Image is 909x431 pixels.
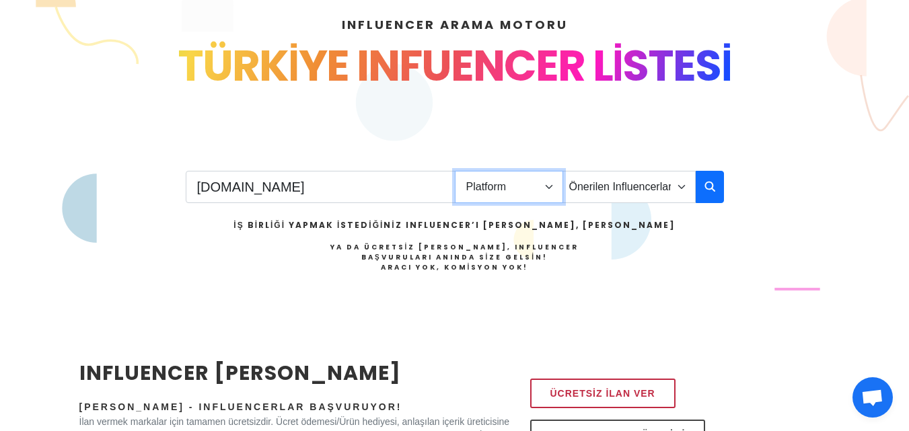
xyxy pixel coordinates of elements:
[852,377,893,418] div: Açık sohbet
[79,34,830,98] div: TÜRKİYE INFUENCER LİSTESİ
[233,242,675,272] h4: Ya da Ücretsiz [PERSON_NAME], Influencer Başvuruları Anında Size Gelsin!
[530,379,676,408] a: Ücretsiz İlan Ver
[79,358,511,388] h2: INFLUENCER [PERSON_NAME]
[233,219,675,231] h2: İş Birliği Yapmak İstediğiniz Influencer’ı [PERSON_NAME], [PERSON_NAME]
[79,401,402,412] span: [PERSON_NAME] - Influencerlar Başvuruyor!
[550,385,655,401] span: Ücretsiz İlan Ver
[186,171,456,203] input: Search
[381,262,529,272] strong: Aracı Yok, Komisyon Yok!
[79,15,830,34] h4: INFLUENCER ARAMA MOTORU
